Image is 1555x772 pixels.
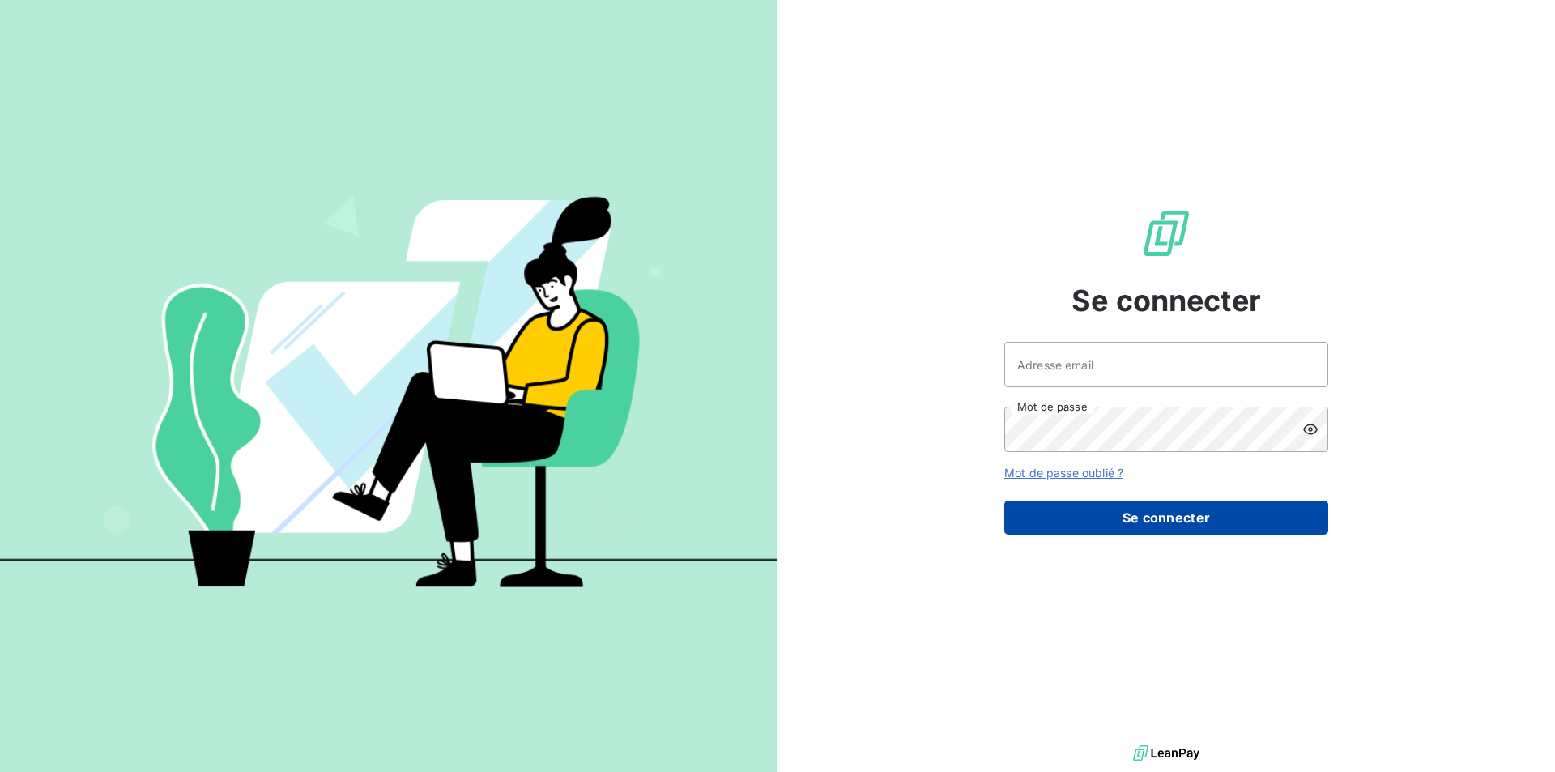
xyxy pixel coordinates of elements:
[1004,466,1123,480] a: Mot de passe oublié ?
[1071,279,1261,322] span: Se connecter
[1004,342,1328,387] input: placeholder
[1133,741,1199,766] img: logo
[1004,501,1328,535] button: Se connecter
[1140,207,1192,259] img: Logo LeanPay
